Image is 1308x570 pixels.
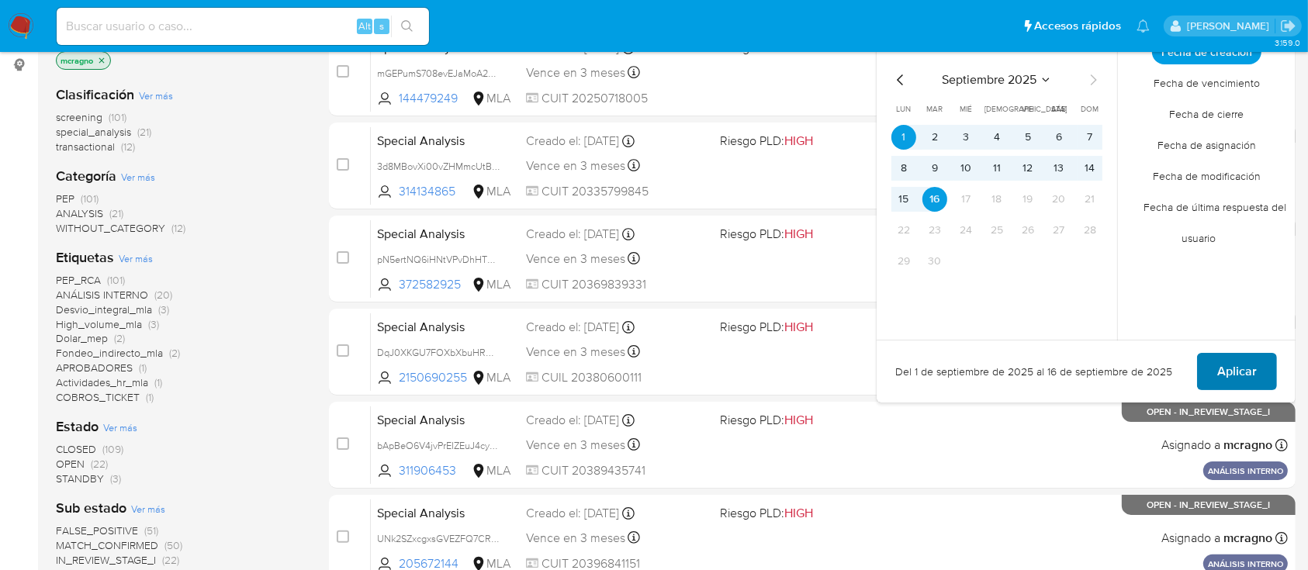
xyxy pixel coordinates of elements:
p: marielabelen.cragno@mercadolibre.com [1187,19,1275,33]
span: Alt [358,19,371,33]
button: search-icon [391,16,423,37]
a: Notificaciones [1137,19,1150,33]
span: Accesos rápidos [1034,18,1121,34]
span: 3.159.0 [1275,36,1300,49]
span: s [379,19,384,33]
input: Buscar usuario o caso... [57,16,429,36]
a: Salir [1280,18,1296,34]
